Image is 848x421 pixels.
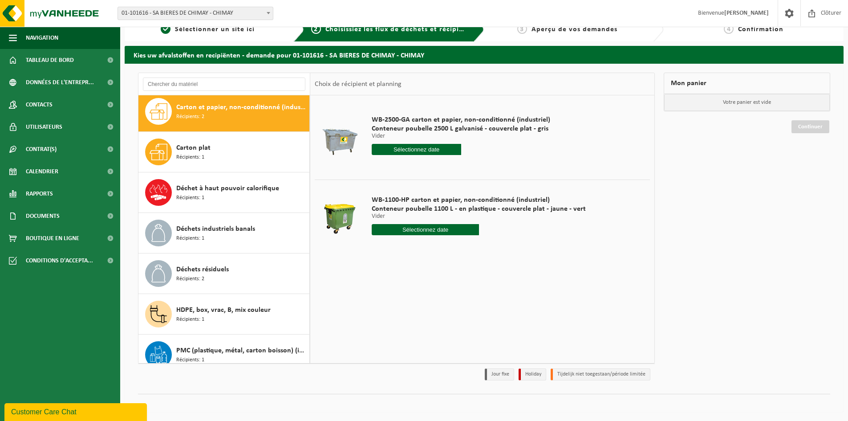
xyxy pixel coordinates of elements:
span: WB-2500-GA carton et papier, non-conditionné (industriel) [372,115,550,124]
span: Utilisateurs [26,116,62,138]
span: Conditions d'accepta... [26,249,93,272]
span: Récipients: 1 [176,153,204,162]
span: Contacts [26,94,53,116]
button: Déchet à haut pouvoir calorifique Récipients: 1 [138,172,310,213]
a: 1Sélectionner un site ici [129,24,287,35]
span: Récipients: 1 [176,194,204,202]
p: Vider [372,133,550,139]
span: 1 [161,24,170,34]
span: Récipients: 1 [176,356,204,364]
span: Déchet à haut pouvoir calorifique [176,183,279,194]
span: Conteneur poubelle 1100 L - en plastique - couvercle plat - jaune - vert [372,204,586,213]
span: Documents [26,205,60,227]
button: Déchets industriels banals Récipients: 1 [138,213,310,253]
span: Déchets industriels banals [176,224,255,234]
p: Vider [372,213,586,220]
div: Mon panier [664,73,830,94]
div: Choix de récipient et planning [310,73,406,95]
span: Sélectionner un site ici [175,26,255,33]
span: Boutique en ligne [26,227,79,249]
span: Récipients: 1 [176,315,204,324]
input: Sélectionnez date [372,224,479,235]
li: Tijdelijk niet toegestaan/période limitée [551,368,650,380]
p: Votre panier est vide [664,94,830,111]
span: Déchets résiduels [176,264,229,275]
input: Sélectionnez date [372,144,461,155]
span: Aperçu de vos demandes [532,26,617,33]
span: PMC (plastique, métal, carton boisson) (industriel) [176,345,307,356]
button: Carton plat Récipients: 1 [138,132,310,172]
span: Confirmation [738,26,783,33]
span: 2 [311,24,321,34]
span: HDPE, box, vrac, B, mix couleur [176,305,271,315]
span: Rapports [26,183,53,205]
span: Calendrier [26,160,58,183]
span: Données de l'entrepr... [26,71,94,94]
a: Continuer [791,120,829,133]
span: WB-1100-HP carton et papier, non-conditionné (industriel) [372,196,586,204]
span: Récipients: 1 [176,234,204,243]
span: 01-101616 - SA BIERES DE CHIMAY - CHIMAY [118,7,273,20]
span: Carton plat [176,143,211,153]
span: Navigation [26,27,58,49]
button: Carton et papier, non-conditionné (industriel) Récipients: 2 [138,91,310,132]
span: Carton et papier, non-conditionné (industriel) [176,102,307,113]
span: Contrat(s) [26,138,57,160]
button: PMC (plastique, métal, carton boisson) (industriel) Récipients: 1 [138,335,310,375]
span: 4 [724,24,734,34]
span: Récipients: 2 [176,113,204,121]
span: Tableau de bord [26,49,74,71]
span: 01-101616 - SA BIERES DE CHIMAY - CHIMAY [118,7,273,20]
iframe: chat widget [4,401,149,421]
button: HDPE, box, vrac, B, mix couleur Récipients: 1 [138,294,310,335]
input: Chercher du matériel [143,78,305,91]
strong: [PERSON_NAME] [724,10,769,16]
span: Choisissiez les flux de déchets et récipients [325,26,474,33]
button: Déchets résiduels Récipients: 2 [138,253,310,294]
h2: Kies uw afvalstoffen en recipiënten - demande pour 01-101616 - SA BIERES DE CHIMAY - CHIMAY [125,46,844,63]
li: Jour fixe [485,368,514,380]
span: Conteneur poubelle 2500 L galvanisé - couvercle plat - gris [372,124,550,133]
li: Holiday [519,368,546,380]
span: Récipients: 2 [176,275,204,283]
span: 3 [517,24,527,34]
